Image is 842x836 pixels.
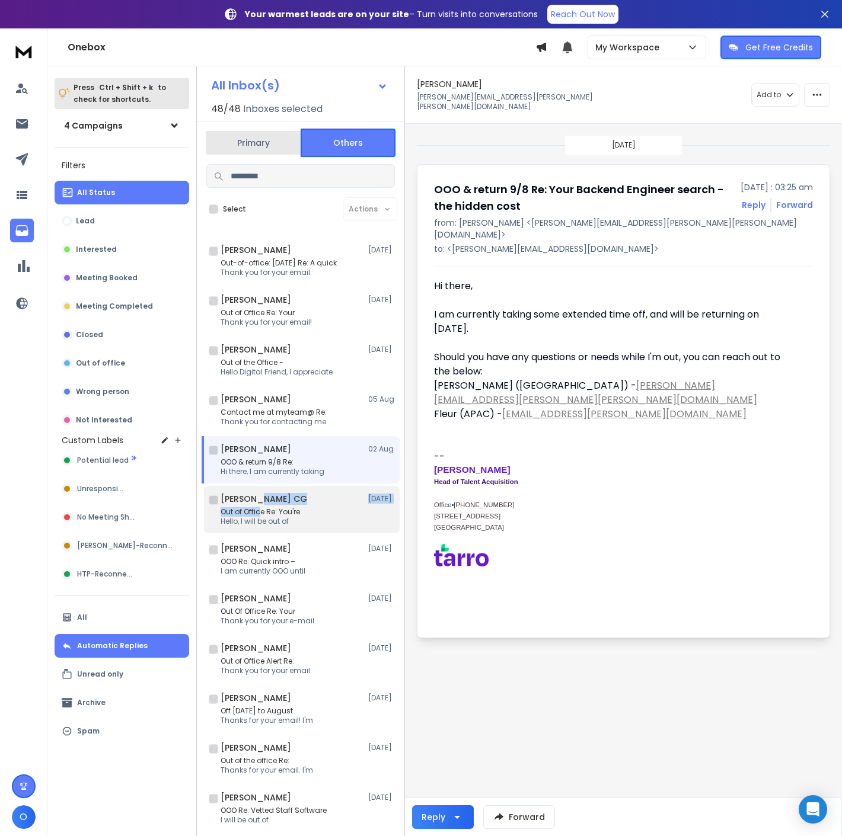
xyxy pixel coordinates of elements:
[368,345,395,354] p: [DATE]
[76,216,95,226] p: Lead
[55,157,189,174] h3: Filters
[55,323,189,347] button: Closed
[245,8,538,20] p: – Turn visits into conversations
[483,805,555,829] button: Forward
[77,726,100,736] p: Spam
[221,706,313,716] p: Off [DATE] to August
[551,8,615,20] p: Reach Out Now
[221,268,337,277] p: Thank you for your email.
[368,594,395,603] p: [DATE]
[221,308,312,318] p: Out of Office Re: Your
[221,443,291,455] h1: [PERSON_NAME]
[221,806,327,815] p: OOO Re: Vetted Staff Software
[434,407,780,421] li: Fleur (APAC) -
[77,569,134,579] span: HTP-Reconnect
[55,449,189,472] button: Potential lead
[368,793,395,802] p: [DATE]
[434,217,813,241] p: from: [PERSON_NAME] <[PERSON_NAME][EMAIL_ADDRESS][PERSON_NAME][PERSON_NAME][DOMAIN_NAME]>
[417,78,482,90] h1: [PERSON_NAME]
[12,40,36,62] img: logo
[745,41,813,53] p: Get Free Credits
[77,513,139,522] span: No Meeting Show
[74,82,166,105] p: Press to check for shortcuts.
[757,90,781,100] p: Add to
[368,444,395,454] p: 02 Aug
[55,634,189,658] button: Automatic Replies
[221,344,291,355] h1: [PERSON_NAME]
[221,517,300,526] p: Hello, I will be out of
[55,719,189,743] button: Spam
[76,302,153,311] p: Meeting Completed
[741,181,813,193] p: [DATE] : 03:25 am
[720,36,821,59] button: Get Free Credits
[76,330,103,339] p: Closed
[434,544,489,566] img: AD_4nXeBWY6-Wy4TWfaTUTQD_434xtu8p-ruo1hIny57Cz3NzL4RMEEjE_fgfXI2ALQx4bv2RCqUb42XrRblXFxgfNpfdBsFf...
[76,273,138,283] p: Meeting Booked
[77,541,177,550] span: [PERSON_NAME]-Reconnect
[77,698,106,707] p: Archive
[368,544,395,553] p: [DATE]
[55,562,189,586] button: HTP-Reconnect
[55,380,189,403] button: Wrong person
[77,484,127,494] span: Unresponsive
[211,102,241,116] span: 48 / 48
[221,367,333,377] p: Hello Digital Friend, I appreciate
[55,691,189,715] button: Archive
[77,188,115,197] p: All Status
[221,792,291,803] h1: [PERSON_NAME]
[55,209,189,233] button: Lead
[221,294,291,306] h1: [PERSON_NAME]
[221,642,291,654] h1: [PERSON_NAME]
[434,478,518,485] span: Head of Talent Acquisition
[547,5,618,24] a: Reach Out Now
[221,408,328,417] p: Contact me at myteam@ Re:
[243,102,323,116] h3: Inboxes selected
[434,513,500,520] span: [STREET_ADDRESS]
[417,92,620,111] p: [PERSON_NAME][EMAIL_ADDRESS][PERSON_NAME][PERSON_NAME][DOMAIN_NAME]
[68,40,535,55] h1: Onebox
[221,756,313,765] p: Out of the office Re:
[422,811,445,823] div: Reply
[434,181,733,214] h1: OOO & return 9/8 Re: Your Backend Engineer search - the hidden cost
[434,501,451,508] span: Office
[55,534,189,558] button: [PERSON_NAME]-Reconnect
[77,456,129,465] span: Potential lead
[434,350,780,379] div: Should you have any questions or needs while I'm out, you can reach out to the below:
[55,181,189,204] button: All Status
[368,245,395,255] p: [DATE]
[799,795,827,824] div: Open Intercom Messenger
[221,318,312,327] p: Thank you for your email!
[221,566,305,576] p: I am currently OOO until
[77,670,123,679] p: Unread only
[221,244,291,256] h1: [PERSON_NAME]
[502,407,747,421] a: [EMAIL_ADDRESS][PERSON_NAME][DOMAIN_NAME]
[12,805,36,829] button: O
[223,204,246,214] label: Select
[202,73,397,97] button: All Inbox(s)
[368,395,395,404] p: 05 Aug
[55,266,189,290] button: Meeting Booked
[368,743,395,752] p: [DATE]
[76,245,117,254] p: Interested
[368,494,395,504] p: [DATE]
[221,557,305,566] p: OOO Re: Quick intro –
[221,393,291,405] h1: [PERSON_NAME]
[221,543,291,555] h1: [PERSON_NAME]
[434,308,780,336] div: I am currently taking some extended time off, and will be returning on [DATE].
[451,501,454,508] span: •
[55,477,189,501] button: Unresponsive
[221,656,312,666] p: Out of Office Alert Re:
[55,408,189,432] button: Not Interested
[76,358,125,368] p: Out of office
[55,505,189,529] button: No Meeting Show
[55,238,189,261] button: Interested
[76,415,132,425] p: Not Interested
[434,379,780,407] li: [PERSON_NAME] ([GEOGRAPHIC_DATA]) -
[221,716,313,725] p: Thanks for your email! I'm
[55,351,189,375] button: Out of office
[55,606,189,629] button: All
[221,666,312,675] p: Thank you for your email.
[776,199,813,211] div: Forward
[434,379,757,406] a: [PERSON_NAME][EMAIL_ADDRESS][PERSON_NAME][PERSON_NAME][DOMAIN_NAME]
[245,8,409,20] strong: Your warmest leads are on your site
